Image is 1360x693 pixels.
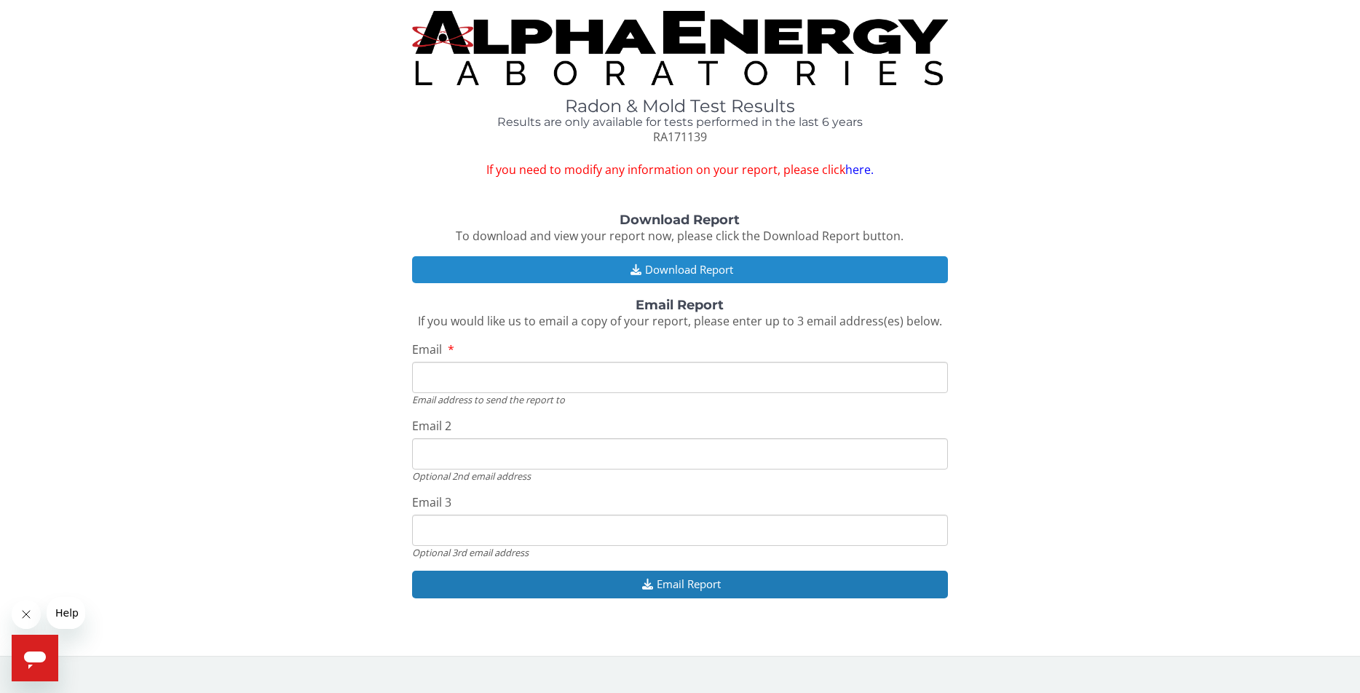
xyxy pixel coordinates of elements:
span: RA171139 [653,129,707,145]
div: Email address to send the report to [412,393,947,406]
span: To download and view your report now, please click the Download Report button. [456,228,904,244]
span: Email 3 [412,494,451,510]
a: here. [845,162,874,178]
strong: Download Report [620,212,740,228]
h1: Radon & Mold Test Results [412,97,947,116]
iframe: Message from company [47,597,85,629]
button: Email Report [412,571,947,598]
iframe: Close message [12,600,41,629]
span: If you need to modify any information on your report, please click [412,162,947,178]
div: Optional 3rd email address [412,546,947,559]
div: Optional 2nd email address [412,470,947,483]
span: If you would like us to email a copy of your report, please enter up to 3 email address(es) below. [418,313,942,329]
strong: Email Report [636,297,724,313]
iframe: Button to launch messaging window [12,635,58,681]
button: Download Report [412,256,947,283]
h4: Results are only available for tests performed in the last 6 years [412,116,947,129]
img: TightCrop.jpg [412,11,947,85]
span: Email 2 [412,418,451,434]
span: Email [412,341,442,357]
